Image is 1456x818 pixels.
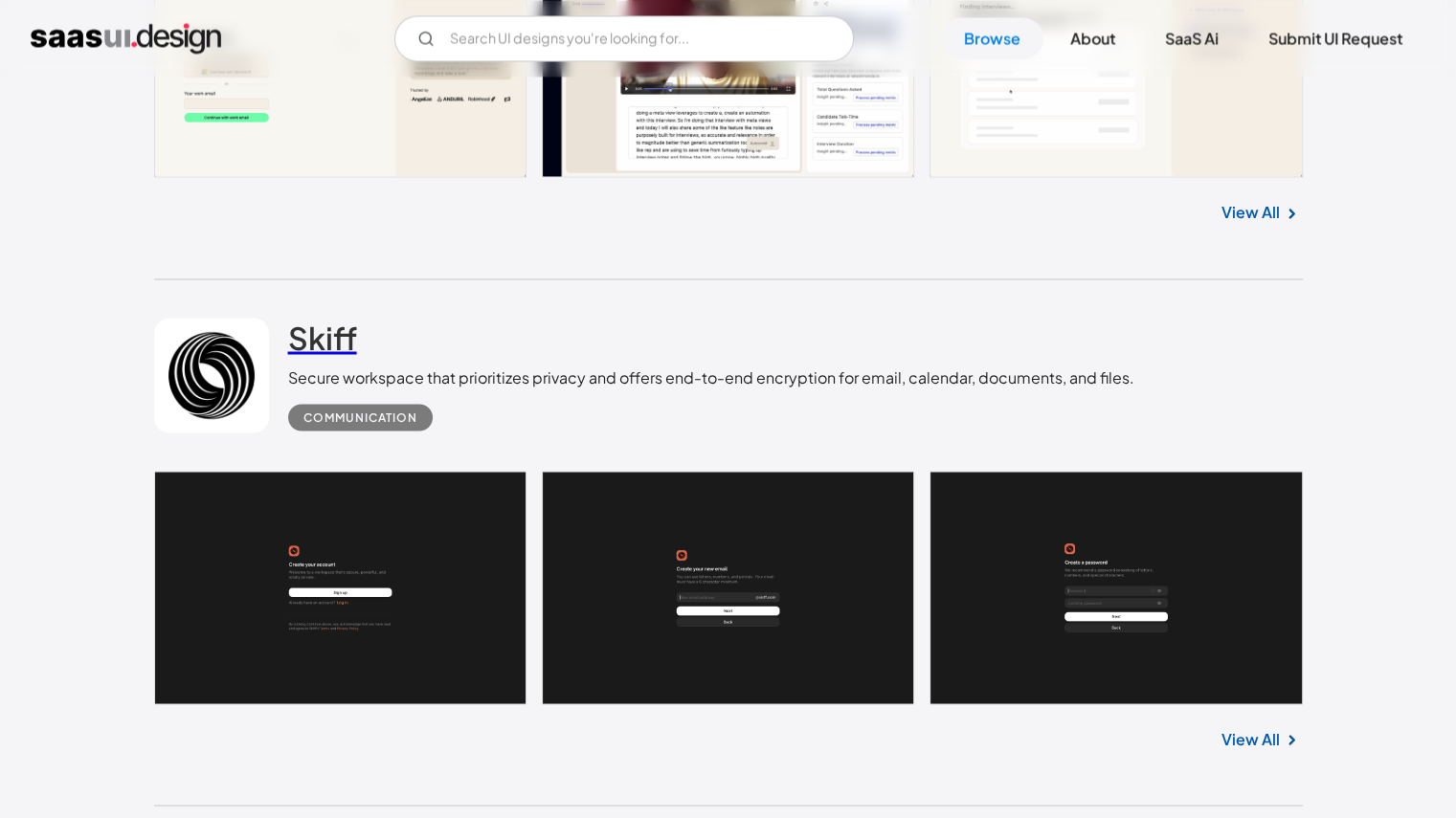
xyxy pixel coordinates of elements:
[31,23,221,54] a: home
[1047,17,1138,59] a: About
[288,318,357,356] h2: Skiff
[1221,201,1280,224] a: View All
[288,318,357,365] a: Skiff
[1221,727,1280,750] a: View All
[303,406,417,429] div: Communication
[1142,17,1242,59] a: SaaS Ai
[394,15,854,61] form: Email Form
[288,365,1134,388] div: Secure workspace that prioritizes privacy and offers end-to-end encryption for email, calendar, d...
[941,17,1043,59] a: Browse
[394,15,854,61] input: Search UI designs you're looking for...
[1245,17,1425,59] a: Submit UI Request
